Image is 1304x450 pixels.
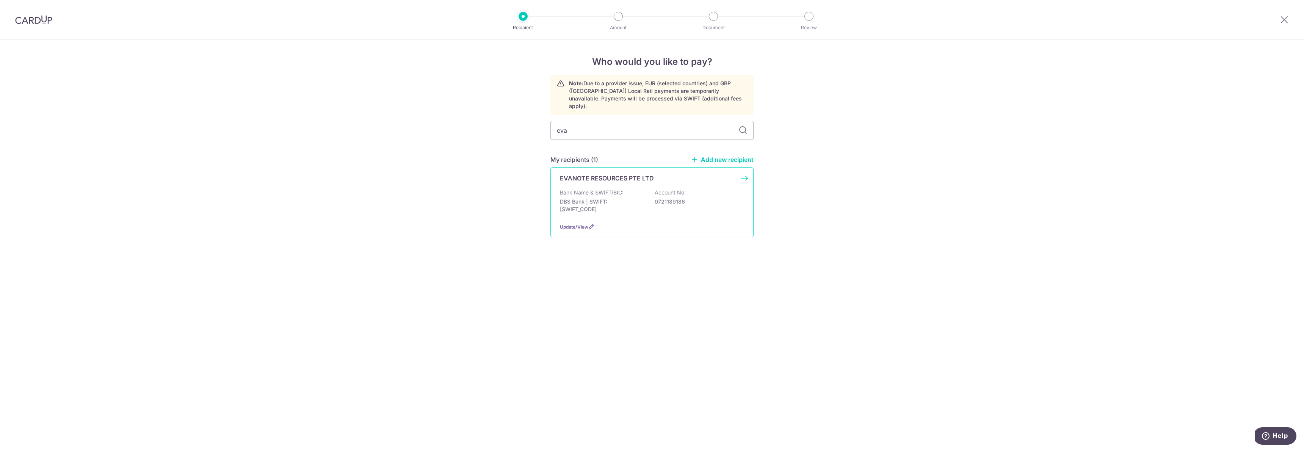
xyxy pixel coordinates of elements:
h4: Who would you like to pay? [550,55,754,69]
p: Amount [590,24,646,31]
p: Bank Name & SWIFT/BIC: [560,189,624,196]
p: Recipient [495,24,551,31]
img: CardUp [15,15,52,24]
p: Due to a provider issue, EUR (selected countries) and GBP ([GEOGRAPHIC_DATA]) Local Rail payments... [569,80,747,110]
strong: Note: [569,80,583,86]
h5: My recipients (1) [550,155,598,164]
p: Document [685,24,741,31]
p: 0721189186 [655,198,740,205]
p: DBS Bank | SWIFT: [SWIFT_CODE] [560,198,645,213]
input: Search for any recipient here [550,121,754,140]
p: Review [781,24,837,31]
p: EVANOTE RESOURCES PTE LTD [560,174,654,183]
a: Update/View [560,224,588,230]
a: Add new recipient [691,156,754,163]
iframe: Opens a widget where you can find more information [1255,427,1296,446]
p: Account No: [655,189,686,196]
